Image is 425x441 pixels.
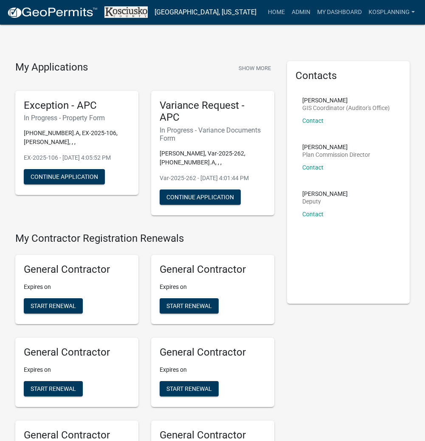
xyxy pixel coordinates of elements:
p: Plan Commission Director [302,152,370,158]
h5: General Contractor [24,263,130,276]
h6: In Progress - Variance Documents Form [160,126,266,142]
a: Contact [302,164,324,171]
h4: My Applications [15,61,88,74]
button: Start Renewal [24,298,83,314]
h5: General Contractor [160,346,266,359]
h6: In Progress - Property Form [24,114,130,122]
button: Continue Application [24,169,105,184]
button: Start Renewal [24,381,83,396]
a: kosplanning [365,4,418,20]
p: Expires on [24,283,130,291]
h5: Exception - APC [24,99,130,112]
p: Var-2025-262 - [DATE] 4:01:44 PM [160,174,266,183]
h5: General Contractor [24,346,130,359]
p: EX-2025-106 - [DATE] 4:05:52 PM [24,153,130,162]
h5: Contacts [296,70,402,82]
button: Start Renewal [160,381,219,396]
p: [PERSON_NAME] [302,97,390,103]
p: [PERSON_NAME] [302,191,348,197]
span: Start Renewal [166,385,212,392]
button: Show More [235,61,274,75]
span: Start Renewal [31,385,76,392]
p: [PERSON_NAME] [302,144,370,150]
img: Kosciusko County, Indiana [104,6,148,18]
a: [GEOGRAPHIC_DATA], [US_STATE] [155,5,256,20]
button: Continue Application [160,189,241,205]
p: GIS Coordinator (Auditor's Office) [302,105,390,111]
h5: Variance Request - APC [160,99,266,124]
a: Admin [288,4,314,20]
a: My Dashboard [314,4,365,20]
a: Contact [302,211,324,218]
a: Home [265,4,288,20]
p: [PERSON_NAME], Var-2025-262, [PHONE_NUMBER].A, , , [160,149,266,167]
button: Start Renewal [160,298,219,314]
p: Expires on [24,365,130,374]
h4: My Contractor Registration Renewals [15,232,274,245]
p: Expires on [160,283,266,291]
span: Start Renewal [31,302,76,309]
h5: General Contractor [160,263,266,276]
span: Start Renewal [166,302,212,309]
p: Deputy [302,198,348,204]
p: Expires on [160,365,266,374]
p: [PHONE_NUMBER].A, EX-2025-106, [PERSON_NAME], , , [24,129,130,147]
a: Contact [302,117,324,124]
